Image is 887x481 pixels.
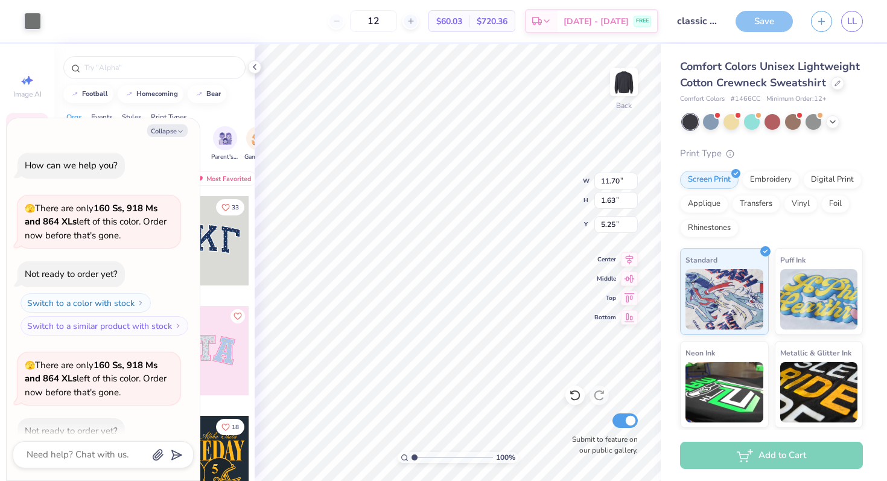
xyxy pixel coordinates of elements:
[25,268,118,280] div: Not ready to order yet?
[780,253,806,266] span: Puff Ink
[680,195,728,213] div: Applique
[847,14,857,28] span: LL
[82,91,108,97] div: football
[194,91,204,98] img: trend_line.gif
[780,362,858,422] img: Metallic & Glitter Ink
[25,360,35,371] span: 🫣
[680,219,739,237] div: Rhinestones
[685,346,715,359] span: Neon Ink
[216,419,244,435] button: Like
[66,112,82,123] div: Orgs
[21,293,151,313] button: Switch to a color with stock
[232,424,239,430] span: 18
[636,17,649,25] span: FREE
[25,159,118,171] div: How can we help you?
[188,85,226,103] button: bear
[70,91,80,98] img: trend_line.gif
[244,126,272,162] div: filter for Game Day
[232,205,239,211] span: 33
[122,112,142,123] div: Styles
[136,91,178,97] div: homecoming
[685,362,763,422] img: Neon Ink
[147,124,188,137] button: Collapse
[594,294,616,302] span: Top
[685,253,717,266] span: Standard
[25,359,167,398] span: There are only left of this color. Order now before that's gone.
[244,126,272,162] button: filter button
[565,434,638,456] label: Submit to feature on our public gallery.
[732,195,780,213] div: Transfers
[91,112,113,123] div: Events
[594,255,616,264] span: Center
[766,94,827,104] span: Minimum Order: 12 +
[206,91,221,97] div: bear
[564,15,629,28] span: [DATE] - [DATE]
[63,85,113,103] button: football
[211,126,239,162] div: filter for Parent's Weekend
[218,132,232,145] img: Parent's Weekend Image
[616,100,632,111] div: Back
[118,85,183,103] button: homecoming
[612,70,636,94] img: Back
[83,62,238,74] input: Try "Alpha"
[594,313,616,322] span: Bottom
[124,91,134,98] img: trend_line.gif
[25,203,35,214] span: 🫣
[252,132,265,145] img: Game Day Image
[680,147,863,161] div: Print Type
[174,322,182,330] img: Switch to a similar product with stock
[680,171,739,189] div: Screen Print
[216,199,244,215] button: Like
[680,59,860,90] span: Comfort Colors Unisex Lightweight Cotton Crewneck Sweatshirt
[436,15,462,28] span: $60.03
[211,153,239,162] span: Parent's Weekend
[821,195,850,213] div: Foil
[780,269,858,330] img: Puff Ink
[13,89,42,99] span: Image AI
[21,316,188,336] button: Switch to a similar product with stock
[680,94,725,104] span: Comfort Colors
[841,11,863,32] a: LL
[25,202,167,241] span: There are only left of this color. Order now before that's gone.
[244,153,272,162] span: Game Day
[784,195,818,213] div: Vinyl
[685,269,763,330] img: Standard
[731,94,760,104] span: # 1466CC
[780,346,851,359] span: Metallic & Glitter Ink
[350,10,397,32] input: – –
[667,9,726,33] input: Untitled Design
[477,15,507,28] span: $720.36
[230,309,245,323] button: Like
[496,452,515,463] span: 100 %
[594,275,616,283] span: Middle
[742,171,800,189] div: Embroidery
[189,171,257,186] div: Most Favorited
[211,126,239,162] button: filter button
[151,112,187,123] div: Print Types
[803,171,862,189] div: Digital Print
[137,299,144,307] img: Switch to a color with stock
[25,425,118,437] div: Not ready to order yet?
